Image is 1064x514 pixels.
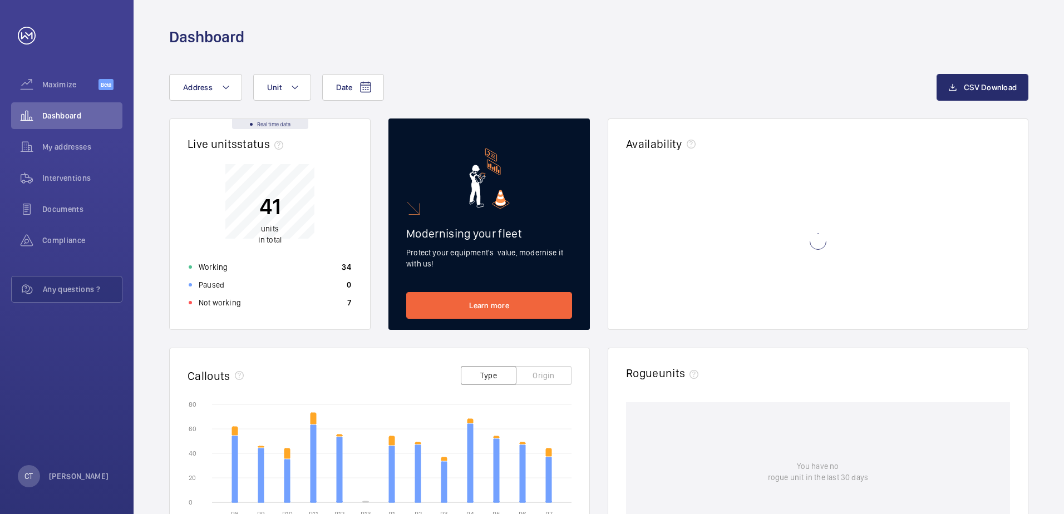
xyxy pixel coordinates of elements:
[42,110,122,121] span: Dashboard
[42,235,122,246] span: Compliance
[267,83,282,92] span: Unit
[626,137,682,151] h2: Availability
[406,247,572,269] p: Protect your equipment's value, modernise it with us!
[183,83,213,92] span: Address
[261,224,279,233] span: units
[347,297,351,308] p: 7
[347,279,351,290] p: 0
[189,474,196,482] text: 20
[98,79,114,90] span: Beta
[768,461,868,483] p: You have no rogue unit in the last 30 days
[49,471,109,482] p: [PERSON_NAME]
[24,471,33,482] p: CT
[169,27,244,47] h1: Dashboard
[461,366,516,385] button: Type
[253,74,311,101] button: Unit
[189,401,196,408] text: 80
[169,74,242,101] button: Address
[964,83,1017,92] span: CSV Download
[322,74,384,101] button: Date
[937,74,1028,101] button: CSV Download
[199,279,224,290] p: Paused
[199,261,228,273] p: Working
[189,449,196,457] text: 40
[516,366,572,385] button: Origin
[42,204,122,215] span: Documents
[232,119,308,129] div: Real time data
[43,284,122,295] span: Any questions ?
[188,137,288,151] h2: Live units
[42,141,122,152] span: My addresses
[42,79,98,90] span: Maximize
[659,366,703,380] span: units
[199,297,241,308] p: Not working
[42,172,122,184] span: Interventions
[406,292,572,319] a: Learn more
[336,83,352,92] span: Date
[626,366,703,380] h2: Rogue
[469,148,510,209] img: marketing-card.svg
[258,192,282,220] p: 41
[188,369,230,383] h2: Callouts
[237,137,288,151] span: status
[342,261,351,273] p: 34
[189,425,196,433] text: 60
[406,226,572,240] h2: Modernising your fleet
[258,223,282,245] p: in total
[189,498,193,506] text: 0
